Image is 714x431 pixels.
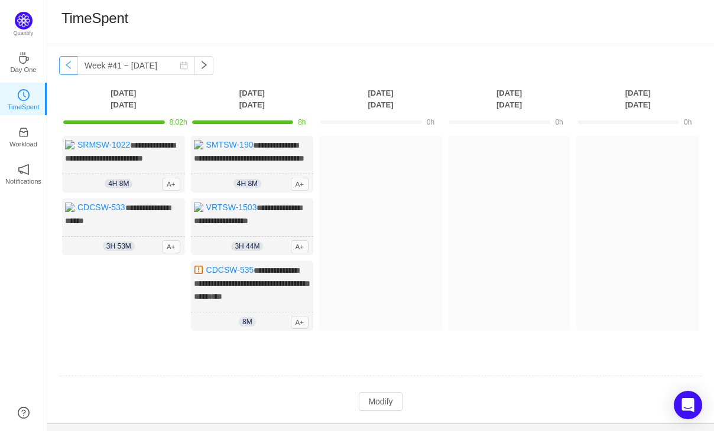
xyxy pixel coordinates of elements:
p: Quantify [14,30,34,38]
p: Workload [9,139,37,149]
a: VRTSW-1503 [206,203,257,212]
span: 4h 8m [233,179,261,188]
p: TimeSpent [8,102,40,112]
img: 10556 [65,203,74,212]
img: 10554 [194,203,203,212]
span: 0h [555,118,563,126]
span: A+ [291,316,309,329]
div: Open Intercom Messenger [674,391,702,419]
span: A+ [162,240,180,253]
span: 3h 44m [231,241,263,251]
img: 10554 [194,140,203,149]
span: 0h [684,118,692,126]
button: icon: left [59,56,78,75]
span: 8m [239,317,256,326]
a: SMTSW-190 [206,140,254,149]
i: icon: notification [18,164,30,175]
a: SRMSW-1022 [77,140,130,149]
input: Select a week [77,56,195,75]
i: icon: clock-circle [18,89,30,101]
span: 3h 53m [103,241,135,251]
i: icon: inbox [18,126,30,138]
a: icon: inboxWorkload [18,130,30,142]
a: icon: coffeeDay One [18,55,30,67]
p: Day One [10,64,36,75]
img: 10556 [65,140,74,149]
button: Modify [359,392,402,411]
th: [DATE] [DATE] [188,87,317,111]
img: Quantify [15,12,33,30]
span: A+ [291,240,309,253]
span: 8h [298,118,306,126]
span: 0h [427,118,434,126]
a: icon: question-circle [18,407,30,419]
a: CDCSW-535 [206,265,254,275]
i: icon: calendar [180,61,188,70]
th: [DATE] [DATE] [316,87,445,111]
a: CDCSW-533 [77,203,125,212]
a: icon: notificationNotifications [18,167,30,179]
th: [DATE] [DATE] [573,87,702,111]
span: 8.02h [170,118,187,126]
img: 10308 [194,265,203,275]
span: A+ [162,178,180,191]
span: 4h 8m [105,179,132,188]
i: icon: coffee [18,52,30,64]
th: [DATE] [DATE] [59,87,188,111]
button: icon: right [194,56,213,75]
th: [DATE] [DATE] [445,87,574,111]
h1: TimeSpent [61,9,128,27]
a: icon: clock-circleTimeSpent [18,93,30,105]
p: Notifications [5,176,41,187]
span: A+ [291,178,309,191]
